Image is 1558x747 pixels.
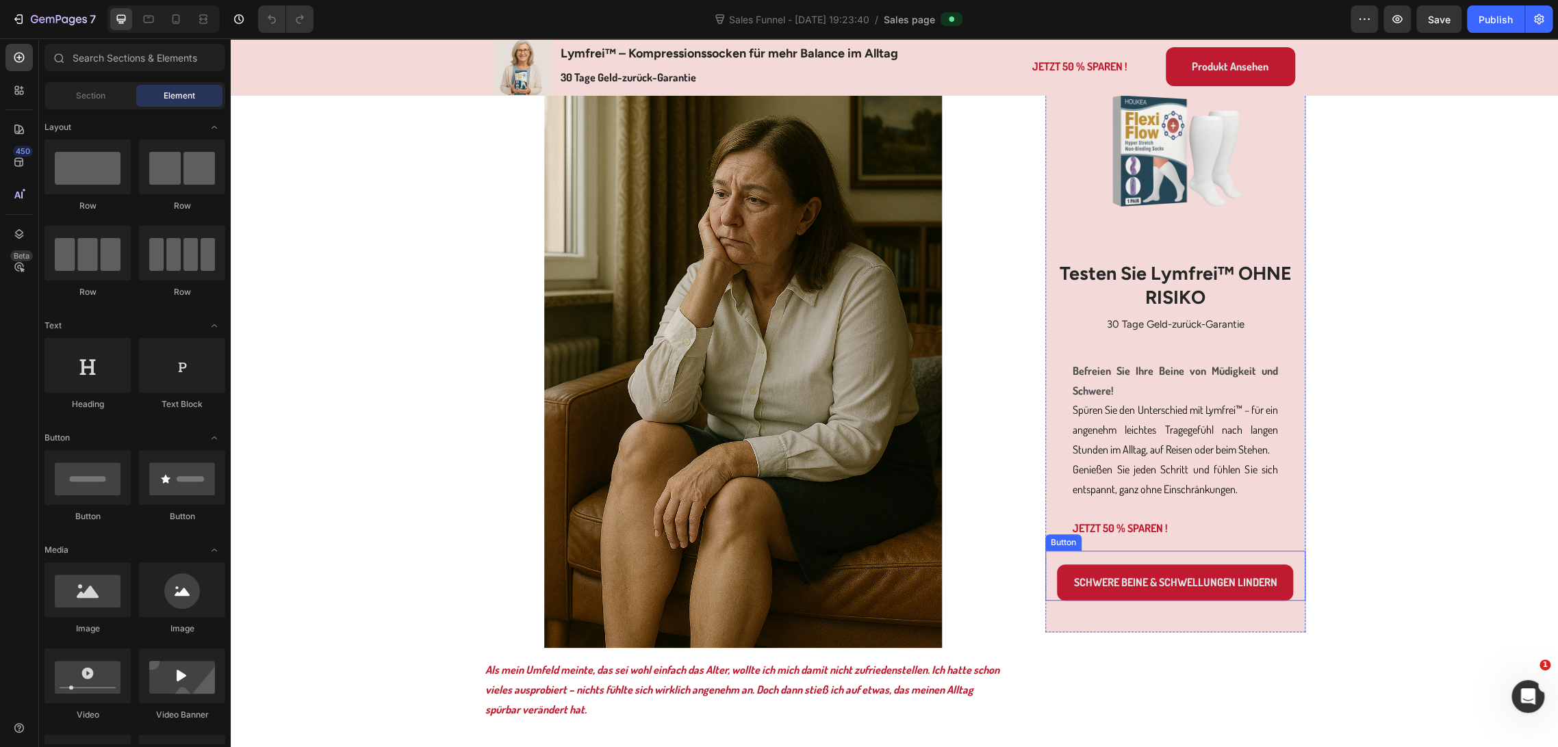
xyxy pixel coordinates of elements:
[44,200,131,212] div: Row
[44,121,71,133] span: Layout
[44,622,131,635] div: Image
[258,5,314,33] div: Undo/Redo
[828,224,1060,270] strong: Testen Sie Lymfrei™ OHNE RISIKO
[13,146,33,157] div: 450
[44,398,131,410] div: Heading
[90,11,96,27] p: 7
[139,200,225,212] div: Row
[842,424,1047,458] span: Genießen Sie jeden Schritt und fühlen Sie sich entspannt, ganz ohne Einschränkungen.
[44,432,70,444] span: Button
[876,280,1013,292] span: 30 Tage Geld-zurück-Garantie
[867,33,1023,189] img: gempages_580650368128516691-0d23866e-f76b-4a73-823d-b5416de2c6df.png
[875,12,878,27] span: /
[44,709,131,721] div: Video
[139,622,225,635] div: Image
[817,498,848,510] div: Button
[10,250,33,261] div: Beta
[842,483,937,497] strong: JETZT 50 % SPAREN !
[139,398,225,410] div: Text Block
[726,12,872,27] span: Sales Funnel - [DATE] 19:23:40
[164,90,195,102] span: Element
[203,539,225,561] span: Toggle open
[884,12,935,27] span: Sales page
[1511,680,1544,713] iframe: Intercom live chat
[203,315,225,337] span: Toggle open
[1540,659,1550,670] span: 1
[1479,12,1513,27] div: Publish
[1416,5,1461,33] button: Save
[203,116,225,138] span: Toggle open
[5,5,102,33] button: 7
[44,319,62,332] span: Text
[44,510,131,523] div: Button
[139,286,225,298] div: Row
[842,326,1047,359] strong: Befreien Sie Ihre Beine von Müdigkeit und Schwere!
[1428,14,1451,25] span: Save
[76,90,105,102] span: Section
[44,44,225,71] input: Search Sections & Elements
[255,625,769,678] strong: Als mein Umfeld meinte, das sei wohl einfach das Alter, wollte ich mich damit nicht zufriedenstel...
[203,427,225,449] span: Toggle open
[826,526,1062,562] a: SCHWERE BEINE & SCHWELLUNGEN LINDERN
[44,544,68,556] span: Media
[231,38,1558,747] iframe: Design area
[842,365,1047,418] span: Spüren Sie den Unterschied mit Lymfrei™ – für ein angenehm leichtes Tragegefühl nach langen Stund...
[1467,5,1524,33] button: Publish
[139,510,225,523] div: Button
[843,537,1046,551] strong: SCHWERE BEINE & SCHWELLUNGEN LINDERN
[44,286,131,298] div: Row
[139,709,225,721] div: Video Banner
